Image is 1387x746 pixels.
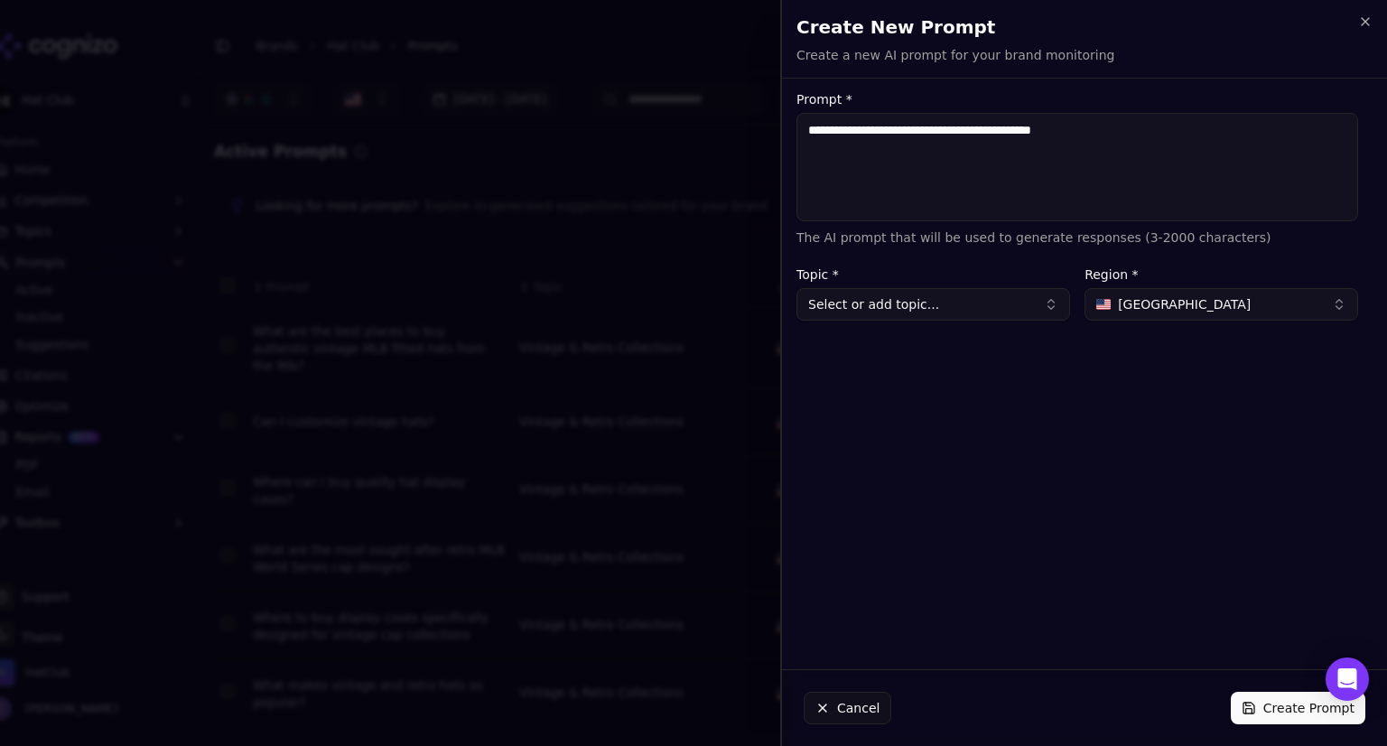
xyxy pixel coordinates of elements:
h2: Create New Prompt [796,14,1373,40]
button: Create Prompt [1231,692,1365,724]
label: Region * [1084,268,1358,281]
button: Select or add topic... [796,288,1070,321]
label: Prompt * [796,93,1358,106]
p: Create a new AI prompt for your brand monitoring [796,46,1114,64]
img: United States [1096,299,1111,310]
p: The AI prompt that will be used to generate responses (3-2000 characters) [796,228,1358,247]
label: Topic * [796,268,1070,281]
button: Cancel [804,692,891,724]
span: [GEOGRAPHIC_DATA] [1118,295,1251,313]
